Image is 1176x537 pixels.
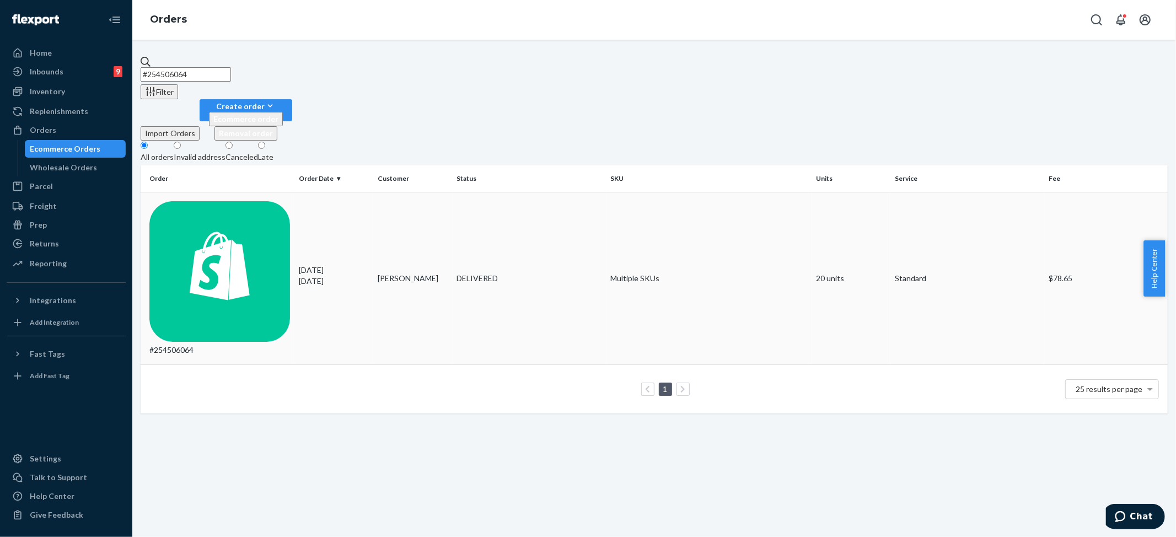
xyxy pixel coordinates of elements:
[174,152,225,163] div: Invalid address
[7,345,126,363] button: Fast Tags
[145,86,174,98] div: Filter
[7,292,126,309] button: Integrations
[219,128,273,138] span: Removal order
[30,491,74,502] div: Help Center
[209,100,283,112] div: Create order
[7,216,126,234] a: Prep
[30,47,52,58] div: Home
[7,367,126,385] a: Add Fast Tag
[141,67,231,82] input: Search orders
[1110,9,1132,31] button: Open notifications
[1106,504,1165,531] iframe: Opens a widget where you can chat to one of our agents
[7,197,126,215] a: Freight
[30,238,59,249] div: Returns
[1044,165,1168,192] th: Fee
[104,9,126,31] button: Close Navigation
[294,165,373,192] th: Order Date
[258,142,265,149] input: Late
[661,384,670,394] a: Page 1 is your current page
[7,314,126,331] a: Add Integration
[373,192,452,364] td: [PERSON_NAME]
[7,178,126,195] a: Parcel
[141,84,178,99] button: Filter
[452,165,606,192] th: Status
[30,201,57,212] div: Freight
[149,201,290,356] div: #254506064
[299,265,369,287] div: [DATE]
[7,235,126,253] a: Returns
[141,4,196,36] ol: breadcrumbs
[258,152,273,163] div: Late
[141,142,148,149] input: All orders
[25,159,126,176] a: Wholesale Orders
[225,152,258,163] div: Canceled
[30,318,79,327] div: Add Integration
[209,112,283,126] button: Ecommerce order
[30,348,65,359] div: Fast Tags
[812,192,890,364] td: 20 units
[30,453,61,464] div: Settings
[7,255,126,272] a: Reporting
[30,472,87,483] div: Talk to Support
[25,140,126,158] a: Ecommerce Orders
[606,192,812,364] td: Multiple SKUs
[30,143,101,154] div: Ecommerce Orders
[30,295,76,306] div: Integrations
[1086,9,1108,31] button: Open Search Box
[225,142,233,149] input: Canceled
[174,142,181,149] input: Invalid address
[141,126,200,141] button: Import Orders
[1134,9,1156,31] button: Open account menu
[30,509,83,520] div: Give Feedback
[30,86,65,97] div: Inventory
[1076,384,1143,394] span: 25 results per page
[114,66,122,77] div: 9
[7,469,126,486] button: Talk to Support
[30,162,98,173] div: Wholesale Orders
[30,181,53,192] div: Parcel
[30,371,69,380] div: Add Fast Tag
[1143,240,1165,297] button: Help Center
[7,506,126,524] button: Give Feedback
[7,63,126,80] a: Inbounds9
[7,44,126,62] a: Home
[12,14,59,25] img: Flexport logo
[7,103,126,120] a: Replenishments
[457,273,602,284] div: DELIVERED
[890,165,1044,192] th: Service
[7,487,126,505] a: Help Center
[7,83,126,100] a: Inventory
[30,258,67,269] div: Reporting
[30,106,88,117] div: Replenishments
[895,273,1040,284] p: Standard
[7,121,126,139] a: Orders
[30,66,63,77] div: Inbounds
[7,450,126,468] a: Settings
[606,165,812,192] th: SKU
[200,99,292,121] button: Create orderEcommerce orderRemoval order
[150,13,187,25] a: Orders
[141,165,294,192] th: Order
[299,276,369,287] p: [DATE]
[1044,192,1168,364] td: $78.65
[30,125,56,136] div: Orders
[30,219,47,230] div: Prep
[378,174,448,183] div: Customer
[214,126,277,141] button: Removal order
[213,114,278,123] span: Ecommerce order
[812,165,890,192] th: Units
[141,152,174,163] div: All orders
